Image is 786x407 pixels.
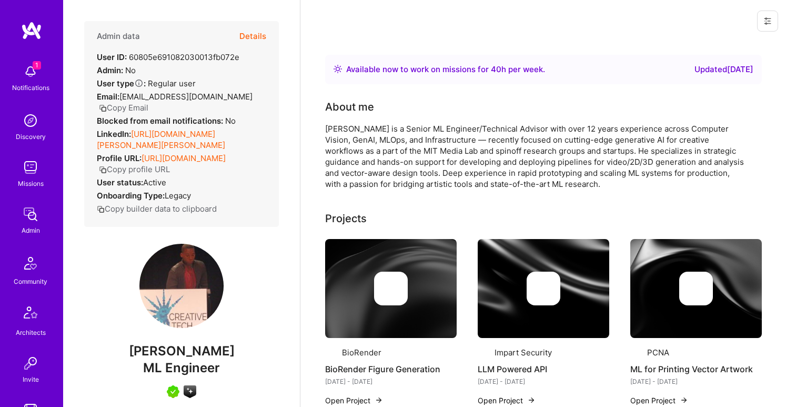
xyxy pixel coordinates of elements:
[97,116,225,126] strong: Blocked from email notifications:
[12,82,49,93] div: Notifications
[20,157,41,178] img: teamwork
[165,191,191,201] span: legacy
[143,360,220,375] span: ML Engineer
[99,164,170,175] button: Copy profile URL
[142,153,226,163] a: [URL][DOMAIN_NAME]
[630,376,762,387] div: [DATE] - [DATE]
[184,385,196,398] img: A.I. guild
[97,65,136,76] div: No
[630,395,688,406] button: Open Project
[97,203,217,214] button: Copy builder data to clipboard
[325,346,338,359] img: Company logo
[20,204,41,225] img: admin teamwork
[97,129,225,150] a: [URL][DOMAIN_NAME][PERSON_NAME][PERSON_NAME]
[478,395,536,406] button: Open Project
[97,92,119,102] strong: Email:
[325,99,374,115] div: About me
[325,211,367,226] div: Projects
[20,61,41,82] img: bell
[239,21,266,52] button: Details
[478,346,490,359] img: Company logo
[97,153,142,163] strong: Profile URL:
[139,244,224,328] img: User Avatar
[630,346,643,359] img: Company logo
[143,177,166,187] span: Active
[20,110,41,131] img: discovery
[630,362,762,376] h4: ML for Printing Vector Artwork
[134,78,144,88] i: Help
[527,396,536,404] img: arrow-right
[20,353,41,374] img: Invite
[495,347,552,358] div: Impart Security
[99,102,148,113] button: Copy Email
[97,32,140,41] h4: Admin data
[346,63,545,76] div: Available now to work on missions for h per week .
[647,347,669,358] div: PCNA
[18,302,43,327] img: Architects
[119,92,253,102] span: [EMAIL_ADDRESS][DOMAIN_NAME]
[680,396,688,404] img: arrow-right
[334,65,342,73] img: Availability
[694,63,753,76] div: Updated [DATE]
[16,327,46,338] div: Architects
[325,239,457,338] img: cover
[630,239,762,338] img: cover
[16,131,46,142] div: Discovery
[478,239,609,338] img: cover
[99,166,107,174] i: icon Copy
[97,78,196,89] div: Regular user
[491,64,501,74] span: 40
[97,129,131,139] strong: LinkedIn:
[18,251,43,276] img: Community
[374,272,408,305] img: Company logo
[478,376,609,387] div: [DATE] - [DATE]
[325,376,457,387] div: [DATE] - [DATE]
[97,65,123,75] strong: Admin:
[342,347,381,358] div: BioRender
[97,205,105,213] i: icon Copy
[97,191,165,201] strong: Onboarding Type:
[97,78,146,88] strong: User type :
[478,362,609,376] h4: LLM Powered API
[679,272,713,305] img: Company logo
[375,396,383,404] img: arrow-right
[97,115,236,126] div: No
[97,52,239,63] div: 60805e691082030013fb072e
[22,225,40,236] div: Admin
[527,272,560,305] img: Company logo
[18,178,44,189] div: Missions
[167,385,179,398] img: A.Teamer in Residence
[84,343,279,359] span: [PERSON_NAME]
[97,177,143,187] strong: User status:
[33,61,41,70] span: 1
[14,276,47,287] div: Community
[23,374,39,385] div: Invite
[99,104,107,112] i: icon Copy
[325,123,746,190] div: [PERSON_NAME] is a Senior ML Engineer/Technical Advisor with over 12 years experience across Comp...
[97,52,127,62] strong: User ID:
[325,395,383,406] button: Open Project
[21,21,42,40] img: logo
[325,362,457,376] h4: BioRender Figure Generation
